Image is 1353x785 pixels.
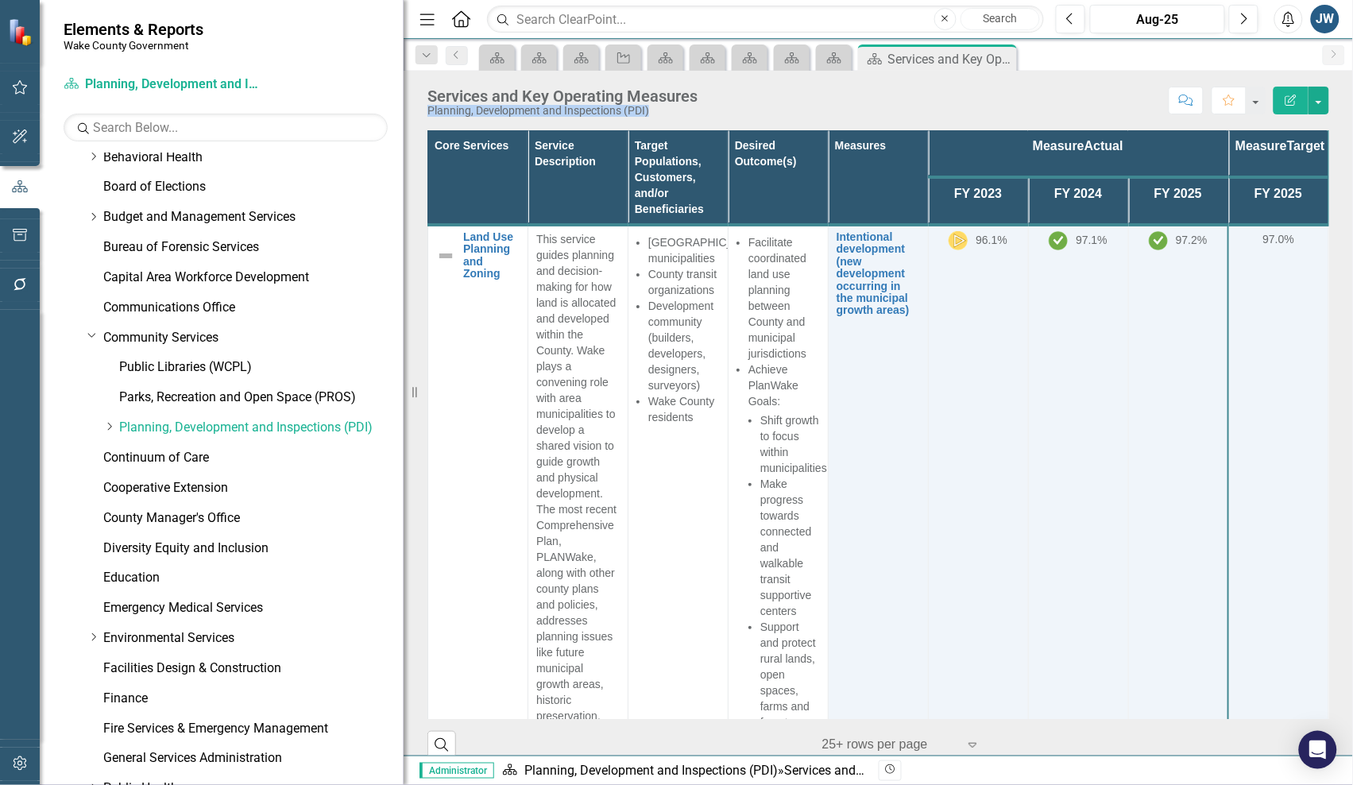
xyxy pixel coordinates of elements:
[1176,234,1208,246] span: 97.2%
[64,39,203,52] small: Wake County Government
[1049,231,1068,250] img: On Track
[103,208,404,226] a: Budget and Management Services
[103,690,404,708] a: Finance
[463,231,520,280] a: Land Use Planning and Zoning
[64,75,262,94] a: Planning, Development and Inspections (PDI)
[487,6,1044,33] input: Search ClearPoint...
[524,763,778,778] a: Planning, Development and Inspections (PDI)
[648,393,720,425] li: Wake County residents
[103,659,404,678] a: Facilities Design & Construction
[103,299,404,317] a: Communications Office
[103,149,404,167] a: Behavioral Health
[748,362,820,730] li: Achieve PlanWake Goals:
[648,298,720,393] li: Development community (builders, developers, designers, surveyors)
[1299,731,1337,769] div: Open Intercom Messenger
[119,358,404,377] a: Public Libraries (WCPL)
[976,234,1007,246] span: 96.1%
[888,49,1013,69] div: Services and Key Operating Measures
[103,479,404,497] a: Cooperative Extension
[784,763,995,778] div: Services and Key Operating Measures
[1090,5,1225,33] button: Aug-25
[748,234,820,362] li: Facilitate coordinated land use planning between County and municipal jurisdictions
[760,619,820,730] li: Support and protect rural lands, open spaces, farms and forests
[502,762,867,780] div: »
[1311,5,1339,33] button: JW
[64,20,203,39] span: Elements & Reports
[436,246,455,265] img: Not Defined
[103,269,404,287] a: Capital Area Workforce Development
[103,720,404,738] a: Fire Services & Emergency Management
[648,234,720,266] li: [GEOGRAPHIC_DATA] municipalities
[1149,231,1168,250] img: On Track
[119,419,404,437] a: Planning, Development and Inspections (PDI)
[1262,233,1294,246] span: 97.0%
[1096,10,1220,29] div: Aug-25
[103,569,404,587] a: Education
[760,476,820,619] li: Make progress towards connected and walkable transit supportive centers
[103,539,404,558] a: Diversity Equity and Inclusion
[983,12,1017,25] span: Search
[949,231,968,250] img: At Risk
[760,412,820,476] li: Shift growth to focus within municipalities
[961,8,1040,30] button: Search
[103,509,404,528] a: County Manager's Office
[64,114,388,141] input: Search Below...
[103,749,404,768] a: General Services Administration
[119,389,404,407] a: Parks, Recreation and Open Space (PROS)
[1076,234,1108,246] span: 97.1%
[103,599,404,617] a: Emergency Medical Services
[103,449,404,467] a: Continuum of Care
[103,629,404,648] a: Environmental Services
[427,87,698,105] div: Services and Key Operating Measures
[427,105,698,117] div: Planning, Development and Inspections (PDI)
[103,329,404,347] a: Community Services
[103,178,404,196] a: Board of Elections
[648,266,720,298] li: County transit organizations
[103,238,404,257] a: Bureau of Forensic Services
[8,17,36,45] img: ClearPoint Strategy
[419,763,494,779] span: Administrator
[837,231,920,317] a: Intentional development (new development occurring in the municipal growth areas)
